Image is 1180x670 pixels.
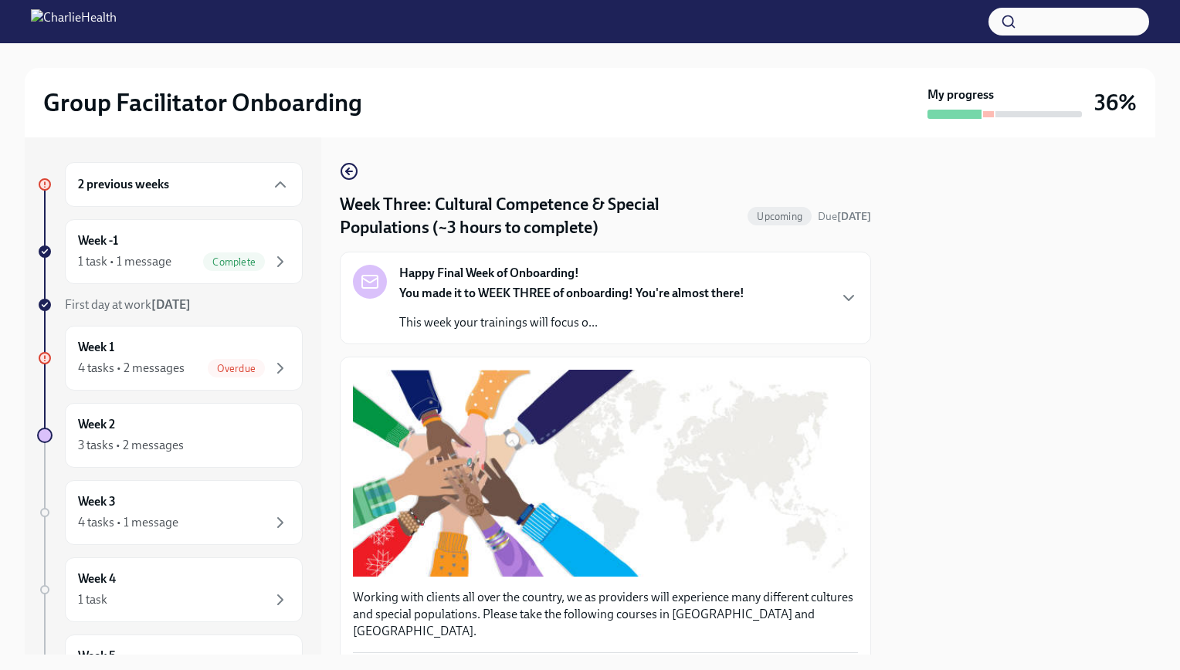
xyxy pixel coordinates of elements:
span: September 23rd, 2025 10:00 [818,209,871,224]
strong: Happy Final Week of Onboarding! [399,265,579,282]
h6: Week 3 [78,493,116,510]
div: 2 previous weeks [65,162,303,207]
h4: Week Three: Cultural Competence & Special Populations (~3 hours to complete) [340,193,741,239]
span: Due [818,210,871,223]
strong: My progress [927,86,994,103]
h6: Week 1 [78,339,114,356]
a: First day at work[DATE] [37,296,303,313]
a: Week 23 tasks • 2 messages [37,403,303,468]
a: Week -11 task • 1 messageComplete [37,219,303,284]
div: 1 task [78,591,107,608]
a: Week 41 task [37,557,303,622]
div: 4 tasks • 1 message [78,514,178,531]
h2: Group Facilitator Onboarding [43,87,362,118]
span: First day at work [65,297,191,312]
span: Upcoming [748,211,812,222]
h6: Week 5 [78,648,116,665]
strong: [DATE] [151,297,191,312]
strong: [DATE] [837,210,871,223]
strong: You made it to WEEK THREE of onboarding! You're almost there! [399,286,744,300]
h6: Week 4 [78,570,116,587]
div: 1 task • 1 message [78,253,171,270]
h6: Week -1 [78,232,118,249]
h3: 36% [1094,89,1137,117]
div: 3 tasks • 2 messages [78,437,184,454]
a: Week 34 tasks • 1 message [37,480,303,545]
a: Week 14 tasks • 2 messagesOverdue [37,326,303,391]
button: Zoom image [353,370,858,577]
p: Working with clients all over the country, we as providers will experience many different culture... [353,589,858,640]
div: 4 tasks • 2 messages [78,360,185,377]
span: Overdue [208,363,265,374]
img: CharlieHealth [31,9,117,34]
span: Complete [203,256,265,268]
p: This week your trainings will focus o... [399,314,744,331]
h6: Week 2 [78,416,115,433]
h6: 2 previous weeks [78,176,169,193]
